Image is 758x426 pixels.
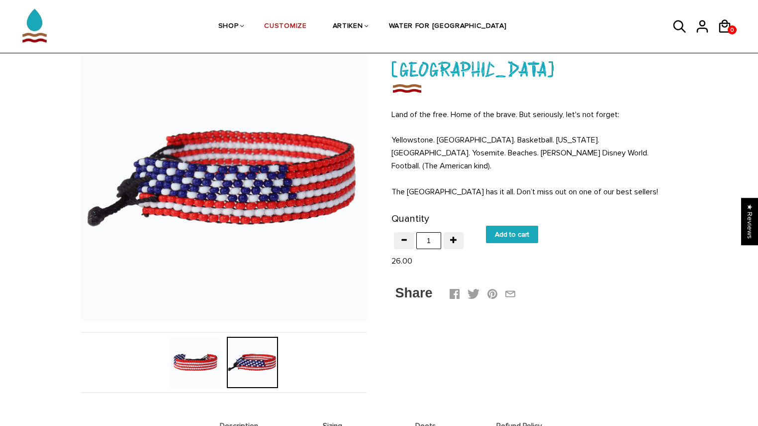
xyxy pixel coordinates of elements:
[391,211,429,227] label: Quantity
[486,226,538,243] input: Add to cart
[333,0,363,53] a: ARTIKEN
[391,135,649,171] span: Yellowstone. [GEOGRAPHIC_DATA]. Basketball. [US_STATE]. [GEOGRAPHIC_DATA]. Yosemite. Beaches. [PE...
[170,337,221,388] img: United States of America
[728,24,737,36] span: 0
[741,198,758,245] div: Click to open Judge.me floating reviews tab
[728,25,737,34] a: 0
[264,0,306,53] a: CUSTOMIZE
[391,187,658,197] span: The [GEOGRAPHIC_DATA] has it all. Don’t miss out on one of our best sellers!
[391,55,677,82] h1: [GEOGRAPHIC_DATA]
[389,0,507,53] a: WATER FOR [GEOGRAPHIC_DATA]
[391,81,422,95] img: United States of America
[81,35,367,322] img: United States of America
[395,285,433,300] span: Share
[218,0,239,53] a: SHOP
[391,256,412,266] span: 26.00
[391,110,619,120] span: Land of the free. Home of the brave. But seriously, let's not forget:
